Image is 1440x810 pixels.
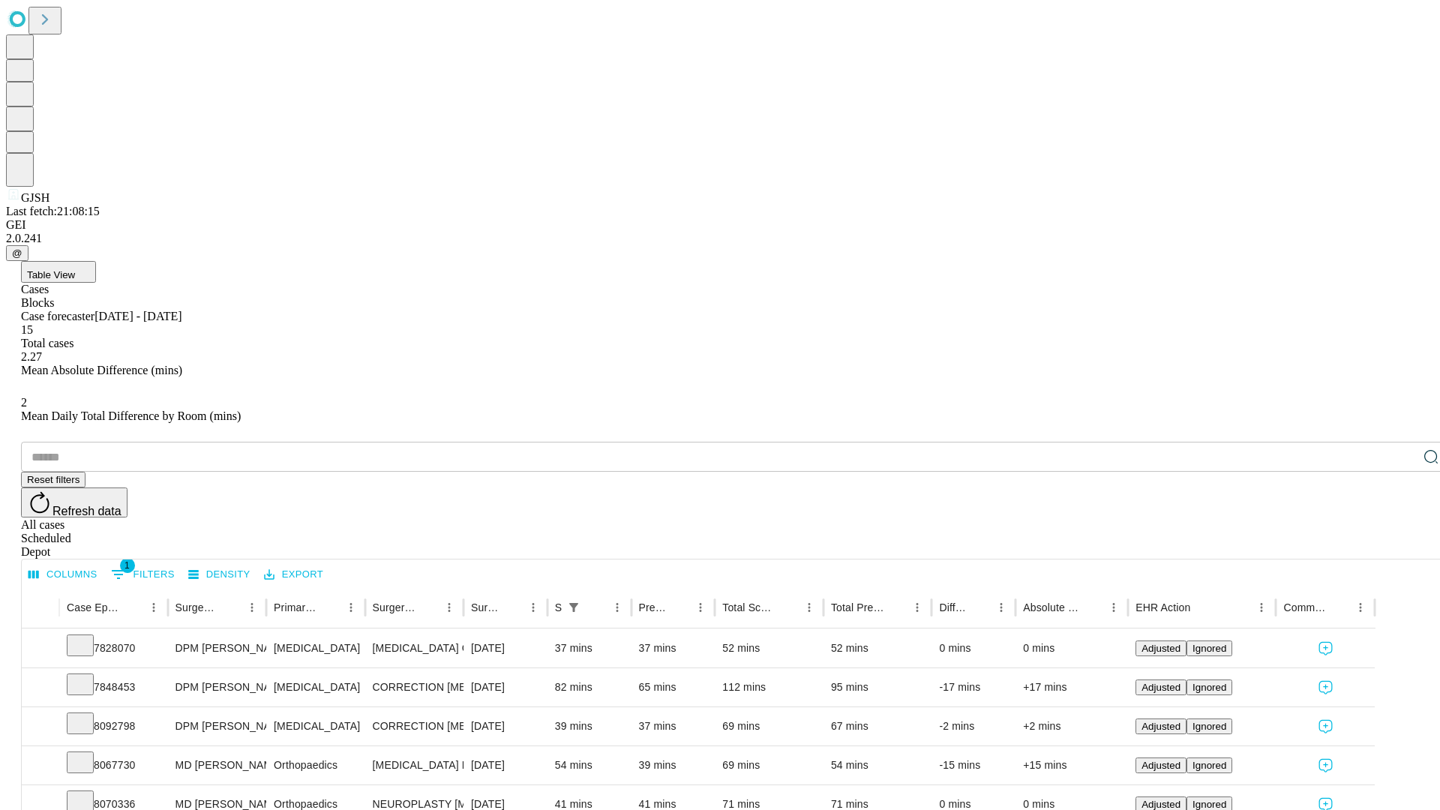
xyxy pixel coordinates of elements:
[1141,643,1180,654] span: Adjusted
[274,629,357,667] div: [MEDICAL_DATA]
[52,505,121,517] span: Refresh data
[1192,760,1226,771] span: Ignored
[471,707,540,745] div: [DATE]
[831,601,885,613] div: Total Predicted Duration
[143,597,164,618] button: Menu
[1082,597,1103,618] button: Sort
[175,601,219,613] div: Surgeon Name
[439,597,460,618] button: Menu
[639,707,708,745] div: 37 mins
[29,753,52,779] button: Expand
[639,601,668,613] div: Predicted In Room Duration
[6,218,1434,232] div: GEI
[29,636,52,662] button: Expand
[21,472,85,487] button: Reset filters
[6,245,28,261] button: @
[373,668,456,706] div: CORRECTION [MEDICAL_DATA], RESECTION [MEDICAL_DATA] BASE
[21,310,94,322] span: Case forecaster
[6,232,1434,245] div: 2.0.241
[907,597,928,618] button: Menu
[6,205,100,217] span: Last fetch: 21:08:15
[639,629,708,667] div: 37 mins
[1141,760,1180,771] span: Adjusted
[1141,682,1180,693] span: Adjusted
[1192,799,1226,810] span: Ignored
[722,746,816,784] div: 69 mins
[373,707,456,745] div: CORRECTION [MEDICAL_DATA]
[1186,718,1232,734] button: Ignored
[607,597,628,618] button: Menu
[1023,601,1081,613] div: Absolute Difference
[886,597,907,618] button: Sort
[939,707,1008,745] div: -2 mins
[799,597,820,618] button: Menu
[939,601,968,613] div: Difference
[1023,746,1120,784] div: +15 mins
[1192,721,1226,732] span: Ignored
[831,629,925,667] div: 52 mins
[340,597,361,618] button: Menu
[120,558,135,573] span: 1
[107,562,178,586] button: Show filters
[67,746,160,784] div: 8067730
[939,746,1008,784] div: -15 mins
[471,746,540,784] div: [DATE]
[586,597,607,618] button: Sort
[778,597,799,618] button: Sort
[1192,682,1226,693] span: Ignored
[21,409,241,422] span: Mean Daily Total Difference by Room (mins)
[831,707,925,745] div: 67 mins
[471,601,500,613] div: Surgery Date
[220,597,241,618] button: Sort
[274,601,317,613] div: Primary Service
[555,707,624,745] div: 39 mins
[1186,757,1232,773] button: Ignored
[831,746,925,784] div: 54 mins
[1186,640,1232,656] button: Ignored
[21,261,96,283] button: Table View
[1186,679,1232,695] button: Ignored
[555,746,624,784] div: 54 mins
[67,668,160,706] div: 7848453
[1023,629,1120,667] div: 0 mins
[175,629,259,667] div: DPM [PERSON_NAME] [PERSON_NAME]
[27,269,75,280] span: Table View
[1135,601,1190,613] div: EHR Action
[831,668,925,706] div: 95 mins
[1135,757,1186,773] button: Adjusted
[21,191,49,204] span: GJSH
[175,668,259,706] div: DPM [PERSON_NAME] [PERSON_NAME]
[1251,597,1272,618] button: Menu
[1023,668,1120,706] div: +17 mins
[274,707,357,745] div: [MEDICAL_DATA]
[639,746,708,784] div: 39 mins
[1141,721,1180,732] span: Adjusted
[1023,707,1120,745] div: +2 mins
[1283,601,1327,613] div: Comments
[94,310,181,322] span: [DATE] - [DATE]
[175,707,259,745] div: DPM [PERSON_NAME] [PERSON_NAME]
[1135,718,1186,734] button: Adjusted
[991,597,1012,618] button: Menu
[175,746,259,784] div: MD [PERSON_NAME] [PERSON_NAME]
[555,601,562,613] div: Scheduled In Room Duration
[29,714,52,740] button: Expand
[122,597,143,618] button: Sort
[373,629,456,667] div: [MEDICAL_DATA] COMPLETE EXCISION 5TH [MEDICAL_DATA] HEAD
[418,597,439,618] button: Sort
[12,247,22,259] span: @
[21,487,127,517] button: Refresh data
[1192,643,1226,654] span: Ignored
[970,597,991,618] button: Sort
[502,597,523,618] button: Sort
[722,668,816,706] div: 112 mins
[722,629,816,667] div: 52 mins
[274,668,357,706] div: [MEDICAL_DATA]
[555,668,624,706] div: 82 mins
[1135,640,1186,656] button: Adjusted
[67,629,160,667] div: 7828070
[21,323,33,336] span: 15
[1192,597,1213,618] button: Sort
[67,707,160,745] div: 8092798
[669,597,690,618] button: Sort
